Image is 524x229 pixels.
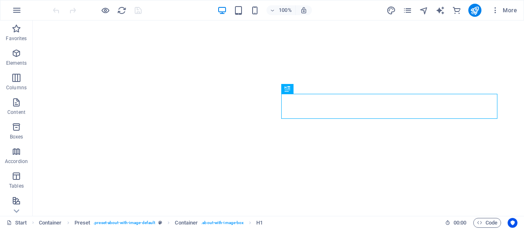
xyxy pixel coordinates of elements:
[491,6,517,14] span: More
[6,60,27,66] p: Elements
[158,220,162,225] i: This element is a customizable preset
[267,5,296,15] button: 100%
[386,6,396,15] i: Design (Ctrl+Alt+Y)
[7,109,25,116] p: Content
[419,6,429,15] i: Navigator
[117,6,126,15] i: Reload page
[454,218,466,228] span: 00 00
[279,5,292,15] h6: 100%
[100,5,110,15] button: Click here to leave preview mode and continue editing
[452,5,462,15] button: commerce
[39,218,263,228] nav: breadcrumb
[436,6,445,15] i: AI Writer
[93,218,155,228] span: . preset-about-with-image-default
[445,218,467,228] h6: Session time
[7,218,27,228] a: Click to cancel selection. Double-click to open Pages
[473,218,501,228] button: Code
[477,218,497,228] span: Code
[403,5,413,15] button: pages
[436,5,445,15] button: text_generator
[5,158,28,165] p: Accordion
[468,4,481,17] button: publish
[175,218,198,228] span: Click to select. Double-click to edit
[6,35,27,42] p: Favorites
[508,218,517,228] button: Usercentrics
[75,218,90,228] span: Click to select. Double-click to edit
[256,218,263,228] span: Click to select. Double-click to edit
[10,134,23,140] p: Boxes
[459,220,461,226] span: :
[6,84,27,91] p: Columns
[117,5,126,15] button: reload
[386,5,396,15] button: design
[488,4,520,17] button: More
[403,6,412,15] i: Pages (Ctrl+Alt+S)
[452,6,461,15] i: Commerce
[39,218,62,228] span: Click to select. Double-click to edit
[201,218,244,228] span: . about-with-image-box
[470,6,479,15] i: Publish
[419,5,429,15] button: navigator
[300,7,307,14] i: On resize automatically adjust zoom level to fit chosen device.
[9,183,24,189] p: Tables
